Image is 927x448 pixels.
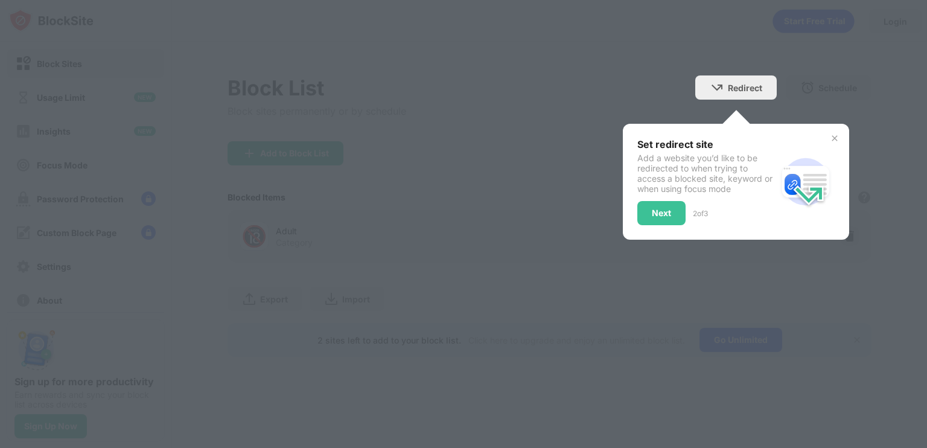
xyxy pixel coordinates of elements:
[830,133,839,143] img: x-button.svg
[777,153,835,211] img: redirect.svg
[693,209,708,218] div: 2 of 3
[637,138,777,150] div: Set redirect site
[637,153,777,194] div: Add a website you’d like to be redirected to when trying to access a blocked site, keyword or whe...
[728,83,762,93] div: Redirect
[652,208,671,218] div: Next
